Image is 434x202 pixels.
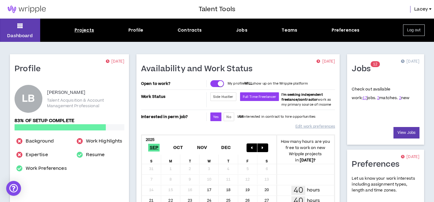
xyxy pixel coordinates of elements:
[399,95,410,101] span: new
[7,33,33,39] p: Dashboard
[393,127,419,138] a: View Jobs
[281,27,297,33] div: Teams
[377,95,379,101] a: 2
[200,155,219,164] div: W
[316,59,335,65] p: [DATE]
[244,81,252,86] strong: WILL
[146,137,155,143] b: 2025
[399,95,401,101] a: 2
[86,151,105,159] a: Resume
[15,117,124,124] p: 83% of setup complete
[180,155,200,164] div: T
[237,114,316,119] p: I interested in contract to hire opportunities
[307,187,320,194] p: hours
[281,92,331,107] span: work as my primary source of income
[161,155,180,164] div: M
[375,62,377,67] span: 2
[26,151,48,159] a: Expertise
[352,176,419,194] p: Let us know your work interests including assignment types, length and time zones.
[213,94,234,99] span: Side Hustler
[141,92,205,101] p: Work Status
[47,98,124,109] p: Talent Acquisition & Account Management Professional
[414,6,428,13] span: Lacey
[403,24,425,36] button: Log out
[141,64,257,74] h1: Availability and Work Status
[128,27,144,33] div: Profile
[401,59,419,65] p: [DATE]
[236,27,247,33] div: Jobs
[172,144,184,151] span: Oct
[15,85,42,113] div: Lacey B.
[141,112,205,121] p: Interested in perm job?
[47,89,85,96] p: [PERSON_NAME]
[281,92,323,102] b: I'm seeking independent freelance/contractor
[196,144,208,151] span: Nov
[141,81,205,86] p: Open to work?
[257,155,277,164] div: S
[295,121,335,132] a: Edit work preferences
[220,144,232,151] span: Dec
[238,114,243,119] strong: AM
[226,115,231,119] span: No
[142,155,161,164] div: S
[352,86,409,101] p: Check out available work:
[332,27,360,33] div: Preferences
[106,59,124,65] p: [DATE]
[238,155,257,164] div: F
[373,62,375,67] span: 1
[26,165,67,172] a: Work Preferences
[213,115,219,119] span: Yes
[178,27,202,33] div: Contracts
[219,155,238,164] div: T
[363,95,367,101] a: 17
[75,27,94,33] div: Projects
[148,144,160,151] span: Sep
[15,64,45,74] h1: Profile
[6,181,21,196] div: Open Intercom Messenger
[401,154,419,160] p: [DATE]
[277,138,334,163] p: How many hours are you free to work on new Wripple projects in
[199,5,235,14] h3: Talent Tools
[371,61,380,67] sup: 12
[26,138,54,145] a: Background
[300,157,316,163] b: [DATE] ?
[86,138,122,145] a: Work Highlights
[352,64,375,74] h1: Jobs
[352,160,404,169] h1: Preferences
[22,94,35,103] div: LB
[377,95,398,101] span: matches.
[228,81,308,86] p: My profile show up on the Wripple platform
[363,95,376,101] span: jobs.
